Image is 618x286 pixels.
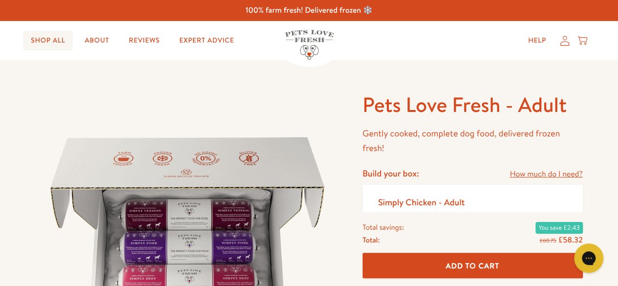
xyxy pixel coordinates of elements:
[171,31,242,50] a: Expert Advice
[285,30,334,60] img: Pets Love Fresh
[23,31,73,50] a: Shop All
[510,168,582,181] a: How much do I need?
[77,31,117,50] a: About
[446,260,499,270] span: Add To Cart
[362,168,419,179] h4: Build your box:
[362,220,404,233] span: Total savings:
[520,31,554,50] a: Help
[558,234,582,245] span: £58.32
[362,91,583,118] h1: Pets Love Fresh - Adult
[121,31,168,50] a: Reviews
[539,236,556,244] s: £60.75
[569,240,608,276] iframe: Gorgias live chat messenger
[362,233,380,246] span: Total:
[362,253,583,279] button: Add To Cart
[362,126,583,156] p: Gently cooked, complete dog food, delivered frozen fresh!
[535,221,582,233] span: You save £2.43
[378,197,465,208] div: Simply Chicken - Adult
